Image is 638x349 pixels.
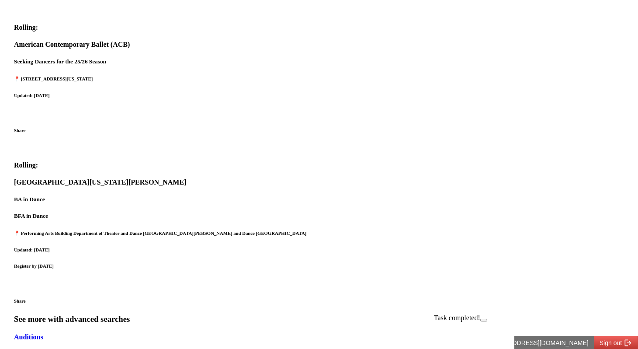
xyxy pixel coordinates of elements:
[14,93,624,98] h6: Updated: [DATE]
[14,58,624,65] h5: Seeking Dancers for the 25/26 Season
[14,247,624,252] h6: Updated: [DATE]
[14,314,624,324] h3: See more with advanced searches
[434,314,625,322] div: Task completed!
[85,3,107,10] span: Sign out
[14,76,624,82] h6: 📍 [STREET_ADDRESS][US_STATE]
[14,230,624,236] h6: 📍 Performing Arts Building Department of Theater and Dance [GEOGRAPHIC_DATA][PERSON_NAME] and Dan...
[14,128,624,133] h6: Share
[480,319,487,321] button: Close
[14,333,43,341] a: Auditions
[14,196,624,203] h5: BA in Dance
[14,41,624,49] h4: American Contemporary Ballet (ACB)
[14,263,624,269] h6: Register by [DATE]
[14,178,624,186] h4: [GEOGRAPHIC_DATA][US_STATE][PERSON_NAME]
[14,161,624,169] h4: Rolling:
[14,24,624,31] h4: Rolling:
[14,213,624,220] h5: BFA in Dance
[14,298,624,304] h6: Share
